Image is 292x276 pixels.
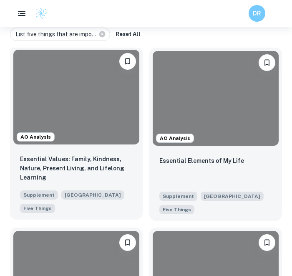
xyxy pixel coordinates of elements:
span: [GEOGRAPHIC_DATA] [61,190,124,200]
span: Supplement [159,192,197,201]
span: Supplement [20,190,58,200]
p: Essential Values: Family, Kindness, Nature, Present Living, and Lifelong Learning [20,154,133,182]
button: Reset All [113,28,143,41]
span: Five Things [163,206,191,213]
img: Clastify logo [35,7,48,20]
a: AO AnalysisBookmarkEssential Elements of My LifeSupplement[GEOGRAPHIC_DATA]List five things that ... [149,48,282,221]
span: AO Analysis [17,133,54,141]
button: Bookmark [259,54,275,71]
a: Clastify logo [30,7,48,20]
span: [GEOGRAPHIC_DATA] [201,192,264,201]
span: List five things that are impo... [15,30,100,39]
span: List five things that are important to you. [20,203,55,213]
button: Bookmark [259,234,275,251]
a: AO AnalysisBookmarkEssential Values: Family, Kindness, Nature, Present Living, and Lifelong Learn... [10,48,143,221]
p: Essential Elements of My Life [159,156,244,165]
span: List five things that are important to you. [159,204,194,214]
button: DR [249,5,265,22]
button: Bookmark [119,53,136,70]
h6: DR [252,9,262,18]
button: Bookmark [119,234,136,251]
span: AO Analysis [156,134,194,142]
div: List five things that are impo... [10,28,110,41]
span: Five Things [23,205,52,212]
